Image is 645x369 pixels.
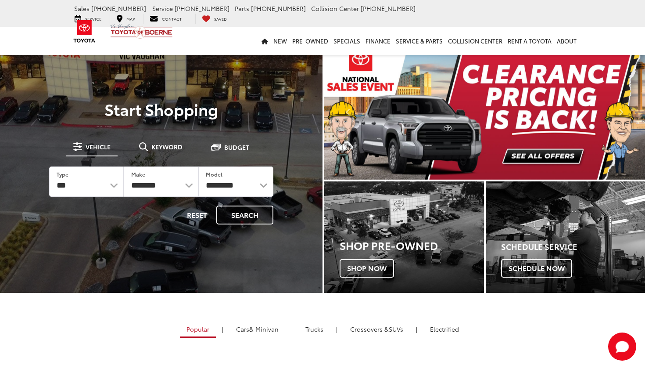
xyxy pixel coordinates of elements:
[131,170,145,178] label: Make
[206,170,222,178] label: Model
[290,27,331,55] a: Pre-Owned
[324,181,484,293] a: Shop Pre-Owned Shop Now
[68,17,101,46] img: Toyota
[68,14,108,23] a: Service
[74,4,90,13] span: Sales
[86,144,111,150] span: Vehicle
[324,44,645,180] div: carousel slide number 1 of 2
[423,322,466,336] a: Electrified
[214,16,227,22] span: Saved
[340,239,484,251] h3: Shop Pre-Owned
[259,27,271,55] a: Home
[324,44,645,180] img: Clearance Pricing Is Back
[91,4,146,13] span: [PHONE_NUMBER]
[554,27,579,55] a: About
[324,181,484,293] div: Toyota
[501,259,572,278] span: Schedule Now
[445,27,505,55] a: Collision Center
[350,325,389,333] span: Crossovers &
[143,14,188,23] a: Contact
[229,322,285,336] a: Cars
[414,325,419,333] li: |
[126,16,135,22] span: Map
[216,206,273,224] button: Search
[251,4,306,13] span: [PHONE_NUMBER]
[344,322,410,336] a: SUVs
[299,322,330,336] a: Trucks
[334,325,340,333] li: |
[249,325,279,333] span: & Minivan
[85,16,101,22] span: Service
[57,170,68,178] label: Type
[220,325,226,333] li: |
[151,144,183,150] span: Keyword
[289,325,295,333] li: |
[363,27,393,55] a: Finance
[162,16,182,22] span: Contact
[361,4,416,13] span: [PHONE_NUMBER]
[597,61,645,162] button: Click to view next picture.
[324,61,373,162] button: Click to view previous picture.
[324,44,645,180] section: Carousel section with vehicle pictures - may contain disclaimers.
[331,27,363,55] a: Specials
[235,4,249,13] span: Parts
[224,144,249,150] span: Budget
[175,4,229,13] span: [PHONE_NUMBER]
[608,333,636,361] button: Toggle Chat Window
[505,27,554,55] a: Rent a Toyota
[179,206,215,224] button: Reset
[110,14,141,23] a: Map
[340,259,394,278] span: Shop Now
[311,4,359,13] span: Collision Center
[152,4,173,13] span: Service
[271,27,290,55] a: New
[195,14,233,23] a: My Saved Vehicles
[37,100,286,118] p: Start Shopping
[110,24,173,39] img: Vic Vaughan Toyota of Boerne
[608,333,636,361] svg: Start Chat
[393,27,445,55] a: Service & Parts: Opens in a new tab
[180,322,216,338] a: Popular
